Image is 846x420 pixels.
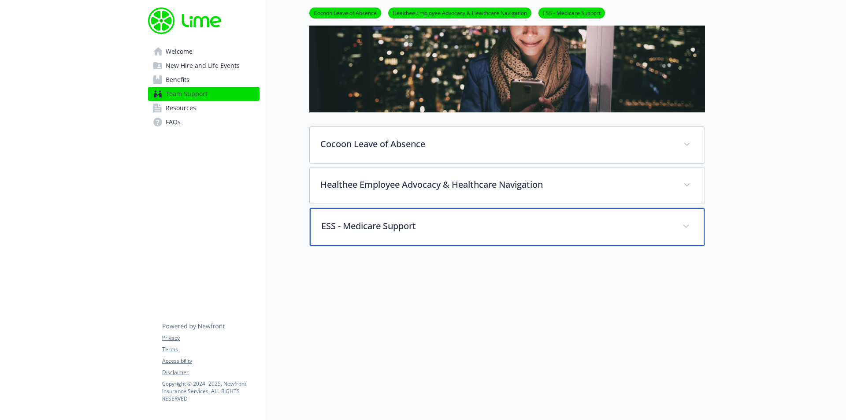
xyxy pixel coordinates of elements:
[162,334,259,342] a: Privacy
[309,8,381,17] a: Cocoon Leave of Absence
[166,115,181,129] span: FAQs
[321,219,672,233] p: ESS - Medicare Support
[320,178,673,191] p: Healthee Employee Advocacy & Healthcare Navigation
[162,346,259,353] a: Terms
[148,73,260,87] a: Benefits
[148,101,260,115] a: Resources
[162,357,259,365] a: Accessibility
[162,380,259,402] p: Copyright © 2024 - 2025 , Newfront Insurance Services, ALL RIGHTS RESERVED
[148,59,260,73] a: New Hire and Life Events
[148,115,260,129] a: FAQs
[166,87,208,101] span: Team Support
[166,73,189,87] span: Benefits
[162,368,259,376] a: Disclaimer
[148,45,260,59] a: Welcome
[320,138,673,151] p: Cocoon Leave of Absence
[148,87,260,101] a: Team Support
[388,8,531,17] a: Healthee Employee Advocacy & Healthcare Navigation
[166,59,240,73] span: New Hire and Life Events
[310,167,705,204] div: Healthee Employee Advocacy & Healthcare Navigation
[310,127,705,163] div: Cocoon Leave of Absence
[166,101,196,115] span: Resources
[538,8,605,17] a: ESS - Medicare Support
[166,45,193,59] span: Welcome
[310,208,705,246] div: ESS - Medicare Support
